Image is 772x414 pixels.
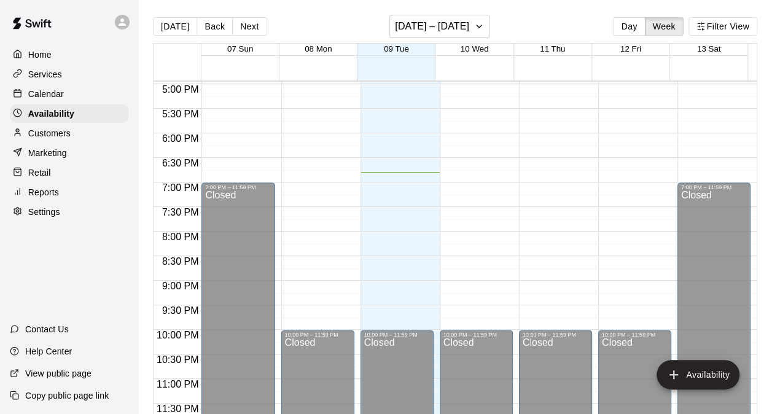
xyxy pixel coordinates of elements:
div: 10:00 PM – 11:59 PM [285,332,351,338]
button: Week [645,17,684,36]
span: 10:30 PM [154,354,201,365]
button: Filter View [688,17,757,36]
div: 10:00 PM – 11:59 PM [364,332,430,338]
p: Home [28,49,52,61]
h6: [DATE] – [DATE] [395,18,469,35]
p: Help Center [25,345,72,357]
a: Marketing [10,144,128,162]
div: 10:00 PM – 11:59 PM [523,332,588,338]
button: 10 Wed [461,44,489,53]
span: 9:00 PM [159,281,202,291]
button: 08 Mon [305,44,332,53]
p: Calendar [28,88,64,100]
span: 8:00 PM [159,232,202,242]
a: Availability [10,104,128,123]
a: Services [10,65,128,84]
span: 8:30 PM [159,256,202,267]
a: Customers [10,124,128,143]
p: Availability [28,107,74,120]
p: Marketing [28,147,67,159]
button: 09 Tue [384,44,409,53]
a: Retail [10,163,128,182]
span: 7:30 PM [159,207,202,217]
a: Settings [10,203,128,221]
p: Reports [28,186,59,198]
div: 10:00 PM – 11:59 PM [602,332,668,338]
span: 11:00 PM [154,379,201,389]
div: 10:00 PM – 11:59 PM [443,332,509,338]
span: 6:00 PM [159,133,202,144]
a: Home [10,45,128,64]
button: 11 Thu [540,44,565,53]
p: Services [28,68,62,80]
span: 6:30 PM [159,158,202,168]
p: Copy public page link [25,389,109,402]
div: 7:00 PM – 11:59 PM [681,184,747,190]
button: [DATE] [153,17,197,36]
button: Day [613,17,645,36]
p: View public page [25,367,92,380]
span: 7:00 PM [159,182,202,193]
p: Retail [28,166,51,179]
span: 9:30 PM [159,305,202,316]
p: Settings [28,206,60,218]
button: Back [197,17,233,36]
button: Next [232,17,267,36]
button: 12 Fri [620,44,641,53]
a: Calendar [10,85,128,103]
button: add [657,360,739,389]
a: Reports [10,183,128,201]
button: 07 Sun [227,44,253,53]
span: 10:00 PM [154,330,201,340]
div: 7:00 PM – 11:59 PM [205,184,271,190]
span: 11:30 PM [154,404,201,414]
span: 5:00 PM [159,84,202,95]
span: 5:30 PM [159,109,202,119]
button: 13 Sat [697,44,721,53]
button: [DATE] – [DATE] [389,15,489,38]
p: Customers [28,127,71,139]
p: Contact Us [25,323,69,335]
